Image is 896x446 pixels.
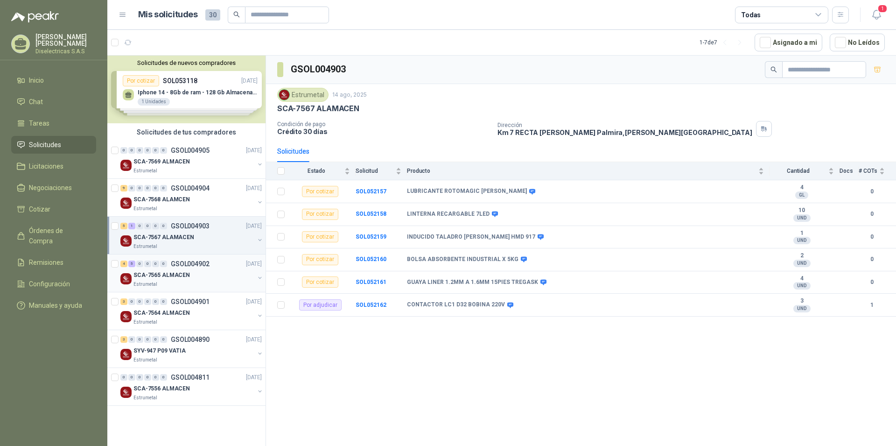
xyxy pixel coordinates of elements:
[277,127,490,135] p: Crédito 30 días
[120,261,127,267] div: 4
[120,296,264,326] a: 3 0 0 0 0 0 GSOL004901[DATE] Company LogoSCA-7564 ALMACENEstrumetal
[120,147,127,154] div: 0
[793,237,811,244] div: UND
[859,301,885,310] b: 1
[205,9,220,21] span: 30
[171,223,210,229] p: GSOL004903
[160,336,167,343] div: 0
[107,123,266,141] div: Solicitudes de tus compradores
[770,275,834,283] b: 4
[29,279,70,289] span: Configuración
[770,252,834,260] b: 2
[128,298,135,305] div: 0
[11,157,96,175] a: Licitaciones
[120,258,264,288] a: 4 5 0 0 0 0 GSOL004902[DATE] Company LogoSCA-7565 ALMACENEstrumetal
[29,204,50,214] span: Cotizar
[120,185,127,191] div: 9
[332,91,367,99] p: 14 ago, 2025
[497,122,752,128] p: Dirección
[133,394,157,402] p: Estrumetal
[407,168,756,174] span: Producto
[859,168,877,174] span: # COTs
[246,297,262,306] p: [DATE]
[407,211,490,218] b: LINTERNA RECARGABLE 7LED
[407,188,527,195] b: LUBRICANTE ROTOMAGIC [PERSON_NAME]
[138,8,198,21] h1: Mis solicitudes
[133,309,190,318] p: SCA-7564 ALMACEN
[246,335,262,344] p: [DATE]
[144,185,151,191] div: 0
[29,226,87,246] span: Órdenes de Compra
[11,136,96,154] a: Solicitudes
[120,349,132,360] img: Company Logo
[291,62,347,77] h3: GSOL004903
[133,167,157,175] p: Estrumetal
[120,298,127,305] div: 3
[171,261,210,267] p: GSOL004902
[29,140,61,150] span: Solicitudes
[136,147,143,154] div: 0
[277,146,309,156] div: Solicitudes
[144,223,151,229] div: 0
[152,298,159,305] div: 0
[152,336,159,343] div: 0
[107,56,266,123] div: Solicitudes de nuevos compradoresPor cotizarSOL053118[DATE] Iphone 14 - 8Gb de ram - 128 Gb Almac...
[120,336,127,343] div: 3
[407,234,535,241] b: INDUCIDO TALADRO [PERSON_NAME] HMD 917
[133,271,190,280] p: SCA-7565 ALMACEN
[136,298,143,305] div: 0
[755,34,822,51] button: Asignado a mi
[11,275,96,293] a: Configuración
[407,301,505,309] b: CONTACTOR LC1 D32 BOBINA 220V
[877,4,888,13] span: 1
[120,374,127,381] div: 0
[290,168,343,174] span: Estado
[859,255,885,264] b: 0
[160,147,167,154] div: 0
[133,195,190,204] p: SCA-7568 ALAMCEN
[160,261,167,267] div: 0
[171,185,210,191] p: GSOL004904
[120,160,132,171] img: Company Logo
[11,71,96,89] a: Inicio
[356,256,386,262] a: SOL052160
[859,278,885,287] b: 0
[407,162,770,180] th: Producto
[277,104,359,113] p: SCA-7567 ALAMACEN
[133,281,157,288] p: Estrumetal
[859,187,885,196] b: 0
[859,210,885,219] b: 0
[133,157,190,166] p: SCA-7569 ALMACEN
[11,297,96,314] a: Manuales y ayuda
[120,311,132,322] img: Company Logo
[152,223,159,229] div: 0
[120,387,132,398] img: Company Logo
[35,49,96,54] p: Diselectricas S.A.S
[246,373,262,382] p: [DATE]
[356,302,386,308] a: SOL052162
[29,118,49,128] span: Tareas
[246,260,262,269] p: [DATE]
[171,147,210,154] p: GSOL004905
[128,261,135,267] div: 5
[160,185,167,191] div: 0
[120,235,132,247] img: Company Logo
[356,279,386,285] b: SOL052161
[11,179,96,197] a: Negociaciones
[144,374,151,381] div: 0
[770,297,834,305] b: 3
[356,188,386,195] b: SOL052157
[144,147,151,154] div: 0
[302,186,338,197] div: Por cotizar
[356,234,386,240] b: SOL052159
[356,162,407,180] th: Solicitud
[497,128,752,136] p: Km 7 RECTA [PERSON_NAME] Palmira , [PERSON_NAME][GEOGRAPHIC_DATA]
[29,300,82,311] span: Manuales y ayuda
[133,243,157,250] p: Estrumetal
[152,185,159,191] div: 0
[120,145,264,175] a: 0 0 0 0 0 0 GSOL004905[DATE] Company LogoSCA-7569 ALMACENEstrumetal
[160,298,167,305] div: 0
[795,191,808,199] div: GL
